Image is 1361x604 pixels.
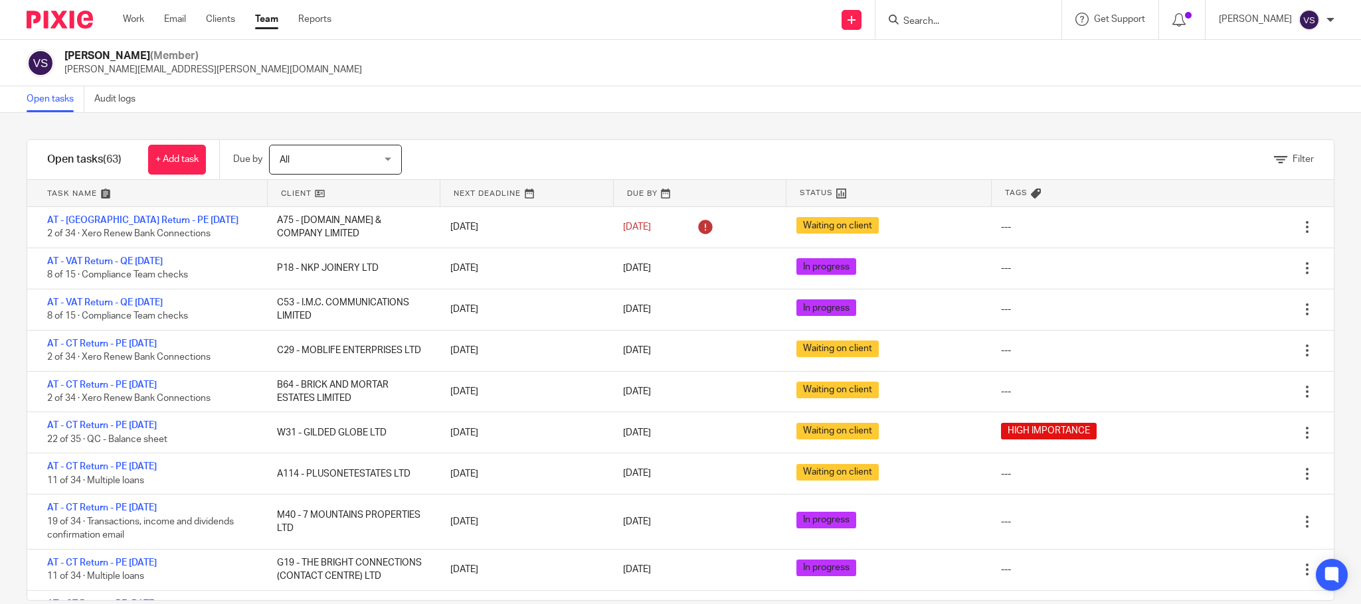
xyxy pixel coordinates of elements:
a: Clients [206,13,235,26]
span: [DATE] [623,264,651,273]
div: [DATE] [437,337,610,364]
div: [DATE] [437,419,610,446]
div: M40 - 7 MOUNTAINS PROPERTIES LTD [264,502,436,542]
span: Waiting on client [796,340,879,357]
div: [DATE] [437,461,610,487]
span: [DATE] [623,469,651,479]
a: AT - CT Return - PE [DATE] [47,339,157,348]
span: Waiting on client [796,423,879,439]
div: [DATE] [437,556,610,583]
span: Get Support [1094,15,1145,24]
span: [DATE] [623,387,651,396]
a: AT - CT Return - PE [DATE] [47,421,157,430]
a: Open tasks [27,86,84,112]
span: [DATE] [623,517,651,526]
div: G19 - THE BRIGHT CONNECTIONS (CONTACT CENTRE) LTD [264,550,436,590]
span: 11 of 34 · Multiple loans [47,476,144,485]
span: HIGH IMPORTANCE [1001,423,1097,439]
div: C53 - I.M.C. COMMUNICATIONS LIMITED [264,289,436,330]
div: [DATE] [437,508,610,535]
img: svg%3E [1299,9,1320,31]
a: Audit logs [94,86,145,112]
div: [DATE] [437,378,610,405]
div: --- [1001,262,1011,275]
a: Email [164,13,186,26]
div: C29 - MOBLIFE ENTERPRISES LTD [264,337,436,364]
span: In progress [796,299,856,316]
div: A75 - [DOMAIN_NAME] & COMPANY LIMITED [264,207,436,248]
span: (Member) [150,50,199,61]
p: [PERSON_NAME][EMAIL_ADDRESS][PERSON_NAME][DOMAIN_NAME] [64,63,362,76]
span: In progress [796,258,856,275]
span: 2 of 34 · Xero Renew Bank Connections [47,394,211,403]
span: [DATE] [623,428,651,437]
a: Work [123,13,144,26]
a: AT - CT Return - PE [DATE] [47,380,157,390]
a: AT - VAT Return - QE [DATE] [47,257,163,266]
div: --- [1001,385,1011,398]
div: A114 - PLUSONETESTATES LTD [264,461,436,487]
div: --- [1001,220,1011,234]
div: --- [1001,344,1011,357]
span: In progress [796,512,856,528]
span: 2 of 34 · Xero Renew Bank Connections [47,230,211,239]
a: + Add task [148,145,206,175]
a: AT - CT Return - PE [DATE] [47,462,157,471]
div: [DATE] [437,214,610,240]
span: Waiting on client [796,382,879,398]
span: [DATE] [623,305,651,314]
span: 8 of 15 · Compliance Team checks [47,311,188,321]
a: Team [255,13,278,26]
div: B64 - BRICK AND MORTAR ESTATES LIMITED [264,372,436,412]
span: 19 of 34 · Transactions, income and dividends confirmation email [47,517,234,540]
span: Filter [1293,155,1314,164]
a: AT - CT Return - PE [DATE] [47,503,157,512]
h1: Open tasks [47,153,122,167]
h2: [PERSON_NAME] [64,49,362,63]
p: Due by [233,153,262,166]
div: --- [1001,467,1011,481]
span: 8 of 15 · Compliance Team checks [47,270,188,279]
div: W31 - GILDED GLOBE LTD [264,419,436,446]
div: --- [1001,563,1011,576]
a: AT - CT Return - PE [DATE] [47,558,157,567]
span: Tags [1005,187,1028,198]
a: AT - VAT Return - QE [DATE] [47,298,163,307]
div: --- [1001,515,1011,528]
span: Status [800,187,833,198]
a: Reports [298,13,331,26]
span: [DATE] [623,565,651,574]
span: [DATE] [623,222,651,232]
span: 2 of 34 · Xero Renew Bank Connections [47,352,211,362]
input: Search [902,16,1022,28]
a: AT - [GEOGRAPHIC_DATA] Return - PE [DATE] [47,216,238,225]
div: [DATE] [437,296,610,323]
span: 11 of 34 · Multiple loans [47,571,144,581]
span: (63) [103,154,122,165]
span: Waiting on client [796,464,879,481]
span: All [280,155,290,165]
div: [DATE] [437,255,610,281]
div: P18 - NKP JOINERY LTD [264,255,436,281]
div: --- [1001,303,1011,316]
img: svg%3E [27,49,54,77]
span: 22 of 35 · QC - Balance sheet [47,435,167,444]
span: Waiting on client [796,217,879,234]
span: In progress [796,560,856,576]
span: [DATE] [623,346,651,355]
p: [PERSON_NAME] [1219,13,1292,26]
img: Pixie [27,11,93,29]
